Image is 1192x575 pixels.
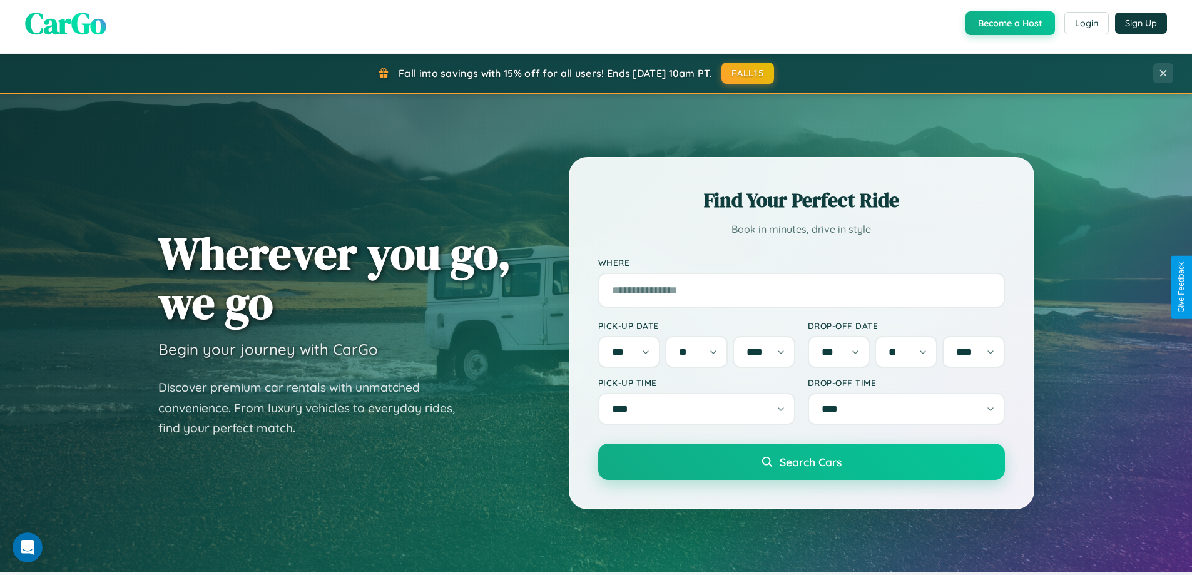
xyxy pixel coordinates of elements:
span: Search Cars [780,455,842,469]
p: Book in minutes, drive in style [598,220,1005,238]
label: Drop-off Date [808,320,1005,331]
span: Fall into savings with 15% off for all users! Ends [DATE] 10am PT. [399,67,712,79]
label: Where [598,257,1005,268]
label: Pick-up Date [598,320,795,331]
p: Discover premium car rentals with unmatched convenience. From luxury vehicles to everyday rides, ... [158,377,471,439]
span: CarGo [25,3,106,44]
button: Search Cars [598,444,1005,480]
label: Pick-up Time [598,377,795,388]
button: Become a Host [965,11,1055,35]
button: Login [1064,12,1109,34]
button: Sign Up [1115,13,1167,34]
h1: Wherever you go, we go [158,228,511,327]
h2: Find Your Perfect Ride [598,186,1005,214]
iframe: Intercom live chat [13,532,43,562]
label: Drop-off Time [808,377,1005,388]
div: Give Feedback [1177,262,1186,313]
button: FALL15 [721,63,774,84]
h3: Begin your journey with CarGo [158,340,378,359]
